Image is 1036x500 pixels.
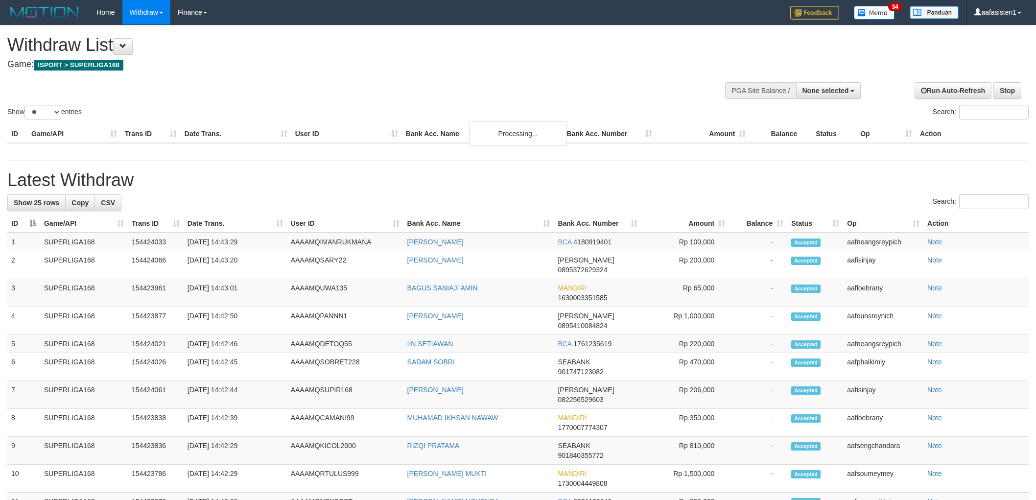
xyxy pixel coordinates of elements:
td: aafloebrany [843,279,923,307]
td: SUPERLIGA168 [40,381,128,409]
span: Copy 1730004449808 to clipboard [558,479,607,487]
td: 6 [7,353,40,381]
td: [DATE] 14:42:50 [184,307,287,335]
a: Copy [65,194,95,211]
th: Date Trans.: activate to sort column ascending [184,214,287,233]
th: Game/API [27,125,121,143]
td: - [729,437,787,465]
td: SUPERLIGA168 [40,409,128,437]
td: SUPERLIGA168 [40,353,128,381]
td: - [729,381,787,409]
td: SUPERLIGA168 [40,335,128,353]
span: Copy [71,199,89,207]
th: Bank Acc. Name [402,125,563,143]
td: AAAAMQSUPIR168 [287,381,403,409]
td: AAAAMQPANNN1 [287,307,403,335]
a: Note [927,238,942,246]
td: Rp 1,000,000 [641,307,729,335]
span: Copy 1770007774307 to clipboard [558,424,607,431]
td: 8 [7,409,40,437]
td: Rp 200,000 [641,251,729,279]
th: Date Trans. [181,125,291,143]
span: Accepted [791,470,821,478]
th: Trans ID: activate to sort column ascending [128,214,184,233]
span: Accepted [791,386,821,395]
td: - [729,233,787,251]
td: Rp 350,000 [641,409,729,437]
a: Note [927,358,942,366]
span: [PERSON_NAME] [558,256,614,264]
td: SUPERLIGA168 [40,437,128,465]
td: 3 [7,279,40,307]
div: PGA Site Balance / [725,82,796,99]
a: Note [927,414,942,422]
td: Rp 470,000 [641,353,729,381]
td: Rp 65,000 [641,279,729,307]
span: Accepted [791,312,821,321]
span: Accepted [791,238,821,247]
th: Action [923,214,1029,233]
img: Button%20Memo.svg [854,6,895,20]
a: CSV [94,194,121,211]
span: MANDIRI [558,284,587,292]
td: [DATE] 14:42:39 [184,409,287,437]
span: BCA [558,340,571,348]
label: Search: [933,105,1029,119]
span: [PERSON_NAME] [558,386,614,394]
td: [DATE] 14:42:46 [184,335,287,353]
span: SEABANK [558,442,590,450]
span: Copy 901747123082 to clipboard [558,368,603,376]
td: aafloebrany [843,409,923,437]
td: [DATE] 14:43:01 [184,279,287,307]
td: - [729,251,787,279]
a: RIZQI PRATAMA [407,442,460,450]
td: 154424026 [128,353,184,381]
th: ID [7,125,27,143]
th: Bank Acc. Name: activate to sort column ascending [403,214,554,233]
td: [DATE] 14:43:29 [184,233,287,251]
td: [DATE] 14:42:45 [184,353,287,381]
span: Accepted [791,257,821,265]
h4: Game: [7,60,681,70]
span: Accepted [791,442,821,451]
span: 34 [888,2,901,11]
a: Run Auto-Refresh [915,82,991,99]
a: Note [927,470,942,477]
span: MANDIRI [558,470,587,477]
td: Rp 220,000 [641,335,729,353]
a: Note [927,256,942,264]
td: [DATE] 14:43:20 [184,251,287,279]
span: Accepted [791,285,821,293]
td: 154424061 [128,381,184,409]
td: aafsoumeymey [843,465,923,493]
td: AAAAMQCAMANI99 [287,409,403,437]
a: [PERSON_NAME] [407,386,464,394]
td: [DATE] 14:42:44 [184,381,287,409]
span: ISPORT > SUPERLIGA168 [34,60,123,71]
h1: Withdraw List [7,35,681,55]
td: - [729,307,787,335]
th: Op: activate to sort column ascending [843,214,923,233]
div: Processing... [469,121,567,146]
td: 154423877 [128,307,184,335]
th: Status: activate to sort column ascending [787,214,843,233]
th: User ID: activate to sort column ascending [287,214,403,233]
td: 4 [7,307,40,335]
span: Accepted [791,414,821,423]
span: Copy 4180919401 to clipboard [573,238,612,246]
td: 154423786 [128,465,184,493]
span: [PERSON_NAME] [558,312,614,320]
th: Game/API: activate to sort column ascending [40,214,128,233]
span: Copy 0895372629324 to clipboard [558,266,607,274]
span: Accepted [791,358,821,367]
td: Rp 810,000 [641,437,729,465]
span: Copy 1630003351585 to clipboard [558,294,607,302]
td: 2 [7,251,40,279]
span: Copy 901840355772 to clipboard [558,452,603,459]
td: aafphalkimly [843,353,923,381]
td: SUPERLIGA168 [40,465,128,493]
td: AAAAMQKICOL2000 [287,437,403,465]
input: Search: [959,194,1029,209]
td: AAAAMQIMANRUKMANA [287,233,403,251]
span: CSV [101,199,115,207]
